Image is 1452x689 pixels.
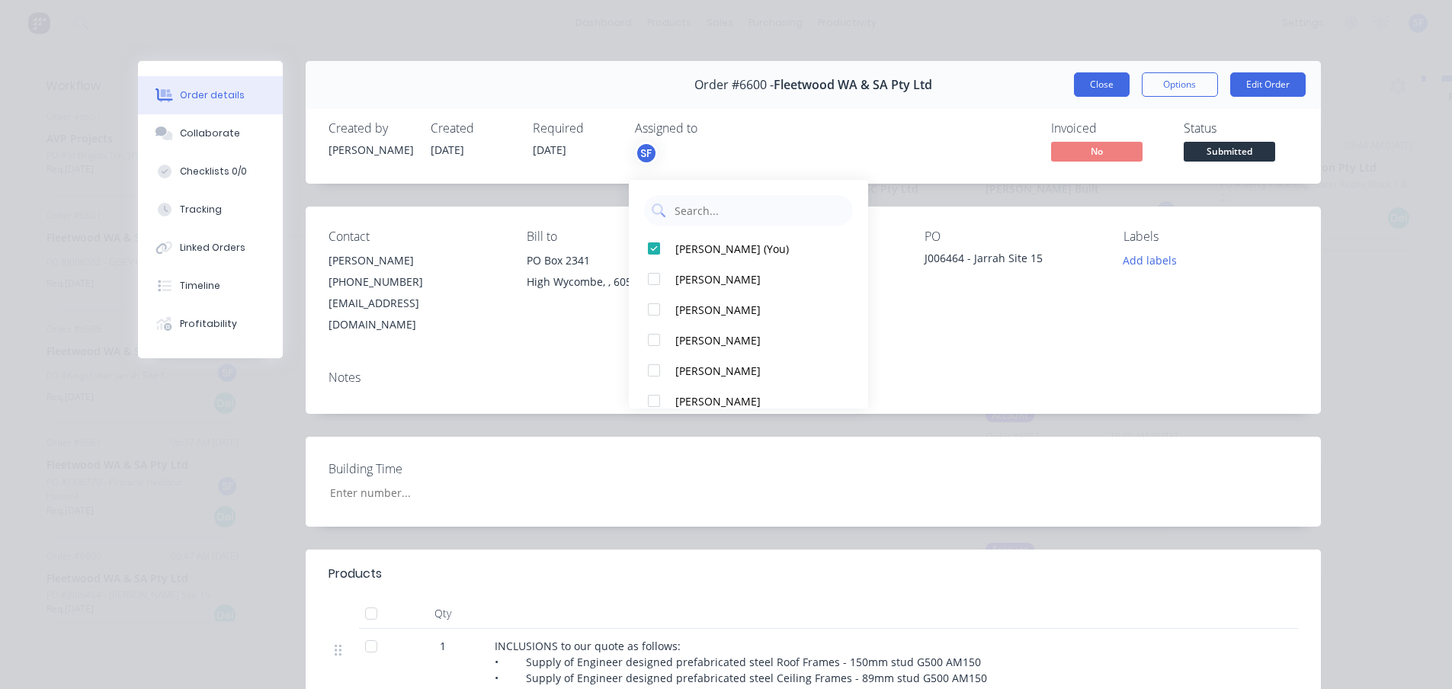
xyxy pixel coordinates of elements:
[180,241,245,255] div: Linked Orders
[329,460,519,478] label: Building Time
[675,271,836,287] div: [PERSON_NAME]
[629,325,868,355] button: [PERSON_NAME]
[329,250,503,271] div: [PERSON_NAME]
[138,152,283,191] button: Checklists 0/0
[1051,142,1143,161] span: No
[675,302,836,318] div: [PERSON_NAME]
[1142,72,1218,97] button: Options
[635,121,787,136] div: Assigned to
[317,481,518,504] input: Enter number...
[533,121,617,136] div: Required
[1184,142,1275,165] button: Submitted
[440,638,446,654] span: 1
[329,121,412,136] div: Created by
[138,191,283,229] button: Tracking
[1115,250,1185,271] button: Add labels
[180,88,245,102] div: Order details
[1184,121,1298,136] div: Status
[925,229,1099,244] div: PO
[527,271,701,293] div: High Wycombe, , 6057
[329,142,412,158] div: [PERSON_NAME]
[180,127,240,140] div: Collaborate
[180,165,247,178] div: Checklists 0/0
[675,393,836,409] div: [PERSON_NAME]
[180,317,237,331] div: Profitability
[527,250,701,299] div: PO Box 2341High Wycombe, , 6057
[138,76,283,114] button: Order details
[675,363,836,379] div: [PERSON_NAME]
[431,121,514,136] div: Created
[329,293,503,335] div: [EMAIL_ADDRESS][DOMAIN_NAME]
[1051,121,1165,136] div: Invoiced
[138,114,283,152] button: Collaborate
[329,370,1298,385] div: Notes
[1074,72,1130,97] button: Close
[629,264,868,294] button: [PERSON_NAME]
[675,332,836,348] div: [PERSON_NAME]
[397,598,489,629] div: Qty
[527,229,701,244] div: Bill to
[694,78,774,92] span: Order #6600 -
[180,203,222,216] div: Tracking
[180,279,220,293] div: Timeline
[673,195,845,226] input: Search...
[527,250,701,271] div: PO Box 2341
[635,142,658,165] button: SF
[675,241,836,257] div: [PERSON_NAME] (You)
[329,229,503,244] div: Contact
[774,78,932,92] span: Fleetwood WA & SA Pty Ltd
[329,565,382,583] div: Products
[329,250,503,335] div: [PERSON_NAME][PHONE_NUMBER][EMAIL_ADDRESS][DOMAIN_NAME]
[629,386,868,416] button: [PERSON_NAME]
[1184,142,1275,161] span: Submitted
[138,305,283,343] button: Profitability
[138,229,283,267] button: Linked Orders
[1230,72,1306,97] button: Edit Order
[629,355,868,386] button: [PERSON_NAME]
[533,143,566,157] span: [DATE]
[1123,229,1298,244] div: Labels
[925,250,1099,271] div: J006464 - Jarrah Site 15
[431,143,464,157] span: [DATE]
[138,267,283,305] button: Timeline
[329,271,503,293] div: [PHONE_NUMBER]
[629,233,868,264] button: [PERSON_NAME] (You)
[629,294,868,325] button: [PERSON_NAME]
